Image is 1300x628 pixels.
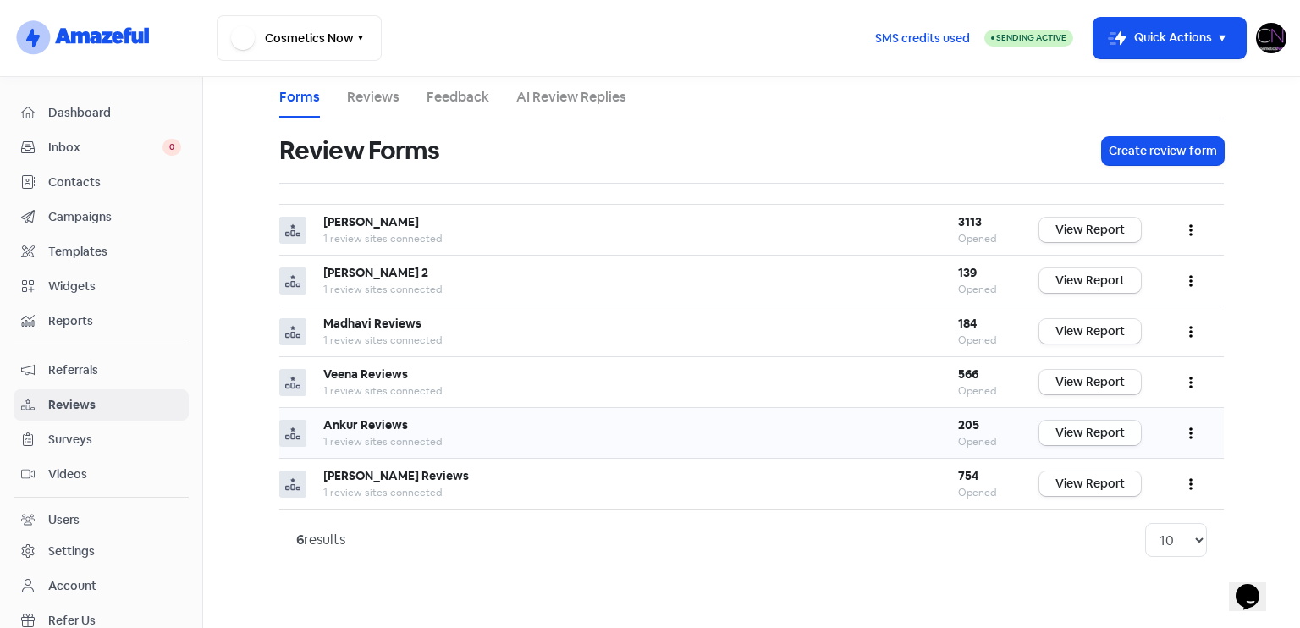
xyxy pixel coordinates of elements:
[48,139,162,157] span: Inbox
[1229,560,1283,611] iframe: chat widget
[279,124,439,178] h1: Review Forms
[48,174,181,191] span: Contacts
[14,97,189,129] a: Dashboard
[162,139,181,156] span: 0
[323,435,442,449] span: 1 review sites connected
[14,236,189,267] a: Templates
[984,28,1073,48] a: Sending Active
[1102,137,1224,165] button: Create review form
[996,32,1066,43] span: Sending Active
[861,28,984,46] a: SMS credits used
[14,459,189,490] a: Videos
[14,504,189,536] a: Users
[14,355,189,386] a: Referrals
[427,87,489,107] a: Feedback
[48,577,96,595] div: Account
[323,265,428,280] b: [PERSON_NAME] 2
[296,531,304,548] strong: 6
[323,384,442,398] span: 1 review sites connected
[958,485,1005,500] div: Opened
[14,536,189,567] a: Settings
[323,417,408,432] b: Ankur Reviews
[958,468,978,483] b: 754
[323,468,469,483] b: [PERSON_NAME] Reviews
[1039,370,1141,394] a: View Report
[1039,268,1141,293] a: View Report
[48,396,181,414] span: Reviews
[958,316,977,331] b: 184
[516,87,626,107] a: AI Review Replies
[48,104,181,122] span: Dashboard
[14,132,189,163] a: Inbox 0
[1039,218,1141,242] a: View Report
[48,543,95,560] div: Settings
[217,15,382,61] button: Cosmetics Now
[48,465,181,483] span: Videos
[1256,23,1286,53] img: User
[875,30,970,47] span: SMS credits used
[279,87,320,107] a: Forms
[323,283,442,296] span: 1 review sites connected
[958,417,979,432] b: 205
[958,383,1005,399] div: Opened
[48,312,181,330] span: Reports
[958,265,977,280] b: 139
[958,434,1005,449] div: Opened
[14,424,189,455] a: Surveys
[958,231,1005,246] div: Opened
[48,243,181,261] span: Templates
[14,271,189,302] a: Widgets
[48,511,80,529] div: Users
[14,167,189,198] a: Contacts
[14,306,189,337] a: Reports
[323,232,442,245] span: 1 review sites connected
[323,366,408,382] b: Veena Reviews
[958,214,982,229] b: 3113
[323,214,419,229] b: [PERSON_NAME]
[958,282,1005,297] div: Opened
[1039,319,1141,344] a: View Report
[1093,18,1246,58] button: Quick Actions
[1039,421,1141,445] a: View Report
[48,361,181,379] span: Referrals
[48,208,181,226] span: Campaigns
[958,366,978,382] b: 566
[296,530,345,550] div: results
[347,87,399,107] a: Reviews
[48,431,181,449] span: Surveys
[958,333,1005,348] div: Opened
[14,570,189,602] a: Account
[323,316,421,331] b: Madhavi Reviews
[48,278,181,295] span: Widgets
[14,201,189,233] a: Campaigns
[323,486,442,499] span: 1 review sites connected
[323,333,442,347] span: 1 review sites connected
[14,389,189,421] a: Reviews
[1039,471,1141,496] a: View Report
